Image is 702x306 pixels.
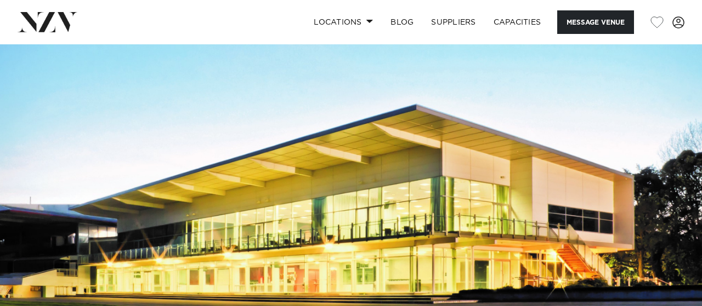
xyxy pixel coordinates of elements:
a: BLOG [382,10,422,34]
a: Locations [305,10,382,34]
a: SUPPLIERS [422,10,484,34]
a: Capacities [485,10,550,34]
img: nzv-logo.png [18,12,77,32]
button: Message Venue [557,10,634,34]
